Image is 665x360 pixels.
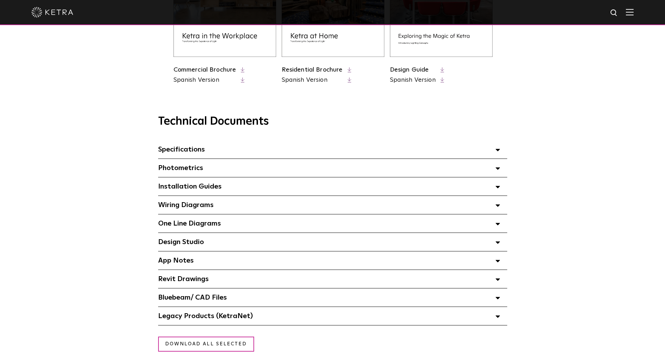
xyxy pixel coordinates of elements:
a: Spanish Version [282,76,343,85]
img: Hamburger%20Nav.svg [626,9,634,15]
a: Spanish Version [390,76,436,85]
a: Design Guide [390,67,429,73]
span: Installation Guides [158,183,222,190]
span: Legacy Products (KetraNet) [158,313,253,319]
a: Spanish Version [173,76,236,85]
a: Residential Brochure [282,67,343,73]
a: Download all selected [158,337,254,352]
img: search icon [610,9,619,17]
span: Design Studio [158,238,204,245]
h3: Technical Documents [158,115,507,128]
span: One Line Diagrams [158,220,221,227]
img: ketra-logo-2019-white [31,7,73,17]
a: Commercial Brochure [173,67,236,73]
span: Photometrics [158,164,203,171]
span: App Notes [158,257,194,264]
span: Bluebeam/ CAD Files [158,294,227,301]
span: Wiring Diagrams [158,201,214,208]
span: Revit Drawings [158,275,209,282]
span: Specifications [158,146,205,153]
